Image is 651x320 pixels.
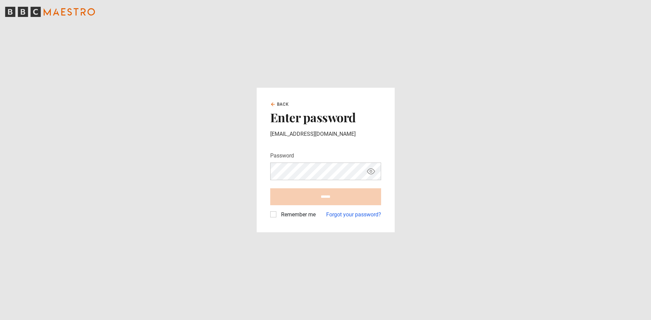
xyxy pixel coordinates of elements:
label: Remember me [278,211,316,219]
a: Back [270,101,289,107]
svg: BBC Maestro [5,7,95,17]
a: Forgot your password? [326,211,381,219]
button: Show password [365,166,377,177]
h2: Enter password [270,110,381,124]
label: Password [270,152,294,160]
span: Back [277,101,289,107]
p: [EMAIL_ADDRESS][DOMAIN_NAME] [270,130,381,138]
